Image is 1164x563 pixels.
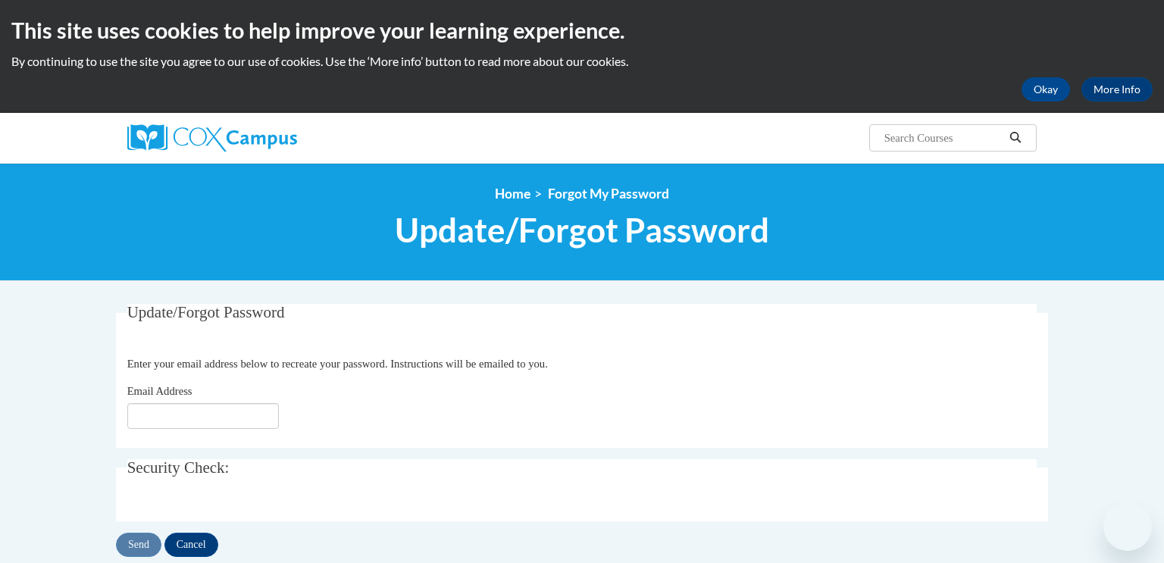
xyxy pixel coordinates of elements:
span: Enter your email address below to recreate your password. Instructions will be emailed to you. [127,358,548,370]
span: Update/Forgot Password [395,210,769,250]
a: Cox Campus [127,124,415,152]
span: Forgot My Password [548,186,669,202]
iframe: Button to launch messaging window [1103,502,1152,551]
img: Cox Campus [127,124,297,152]
button: Okay [1022,77,1070,102]
a: More Info [1081,77,1153,102]
span: Security Check: [127,458,230,477]
span: Email Address [127,385,192,397]
h2: This site uses cookies to help improve your learning experience. [11,15,1153,45]
input: Email [127,403,279,429]
input: Cancel [164,533,218,557]
button: Search [1004,129,1027,147]
a: Home [495,186,530,202]
p: By continuing to use the site you agree to our use of cookies. Use the ‘More info’ button to read... [11,53,1153,70]
span: Update/Forgot Password [127,303,285,321]
input: Search Courses [883,129,1004,147]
